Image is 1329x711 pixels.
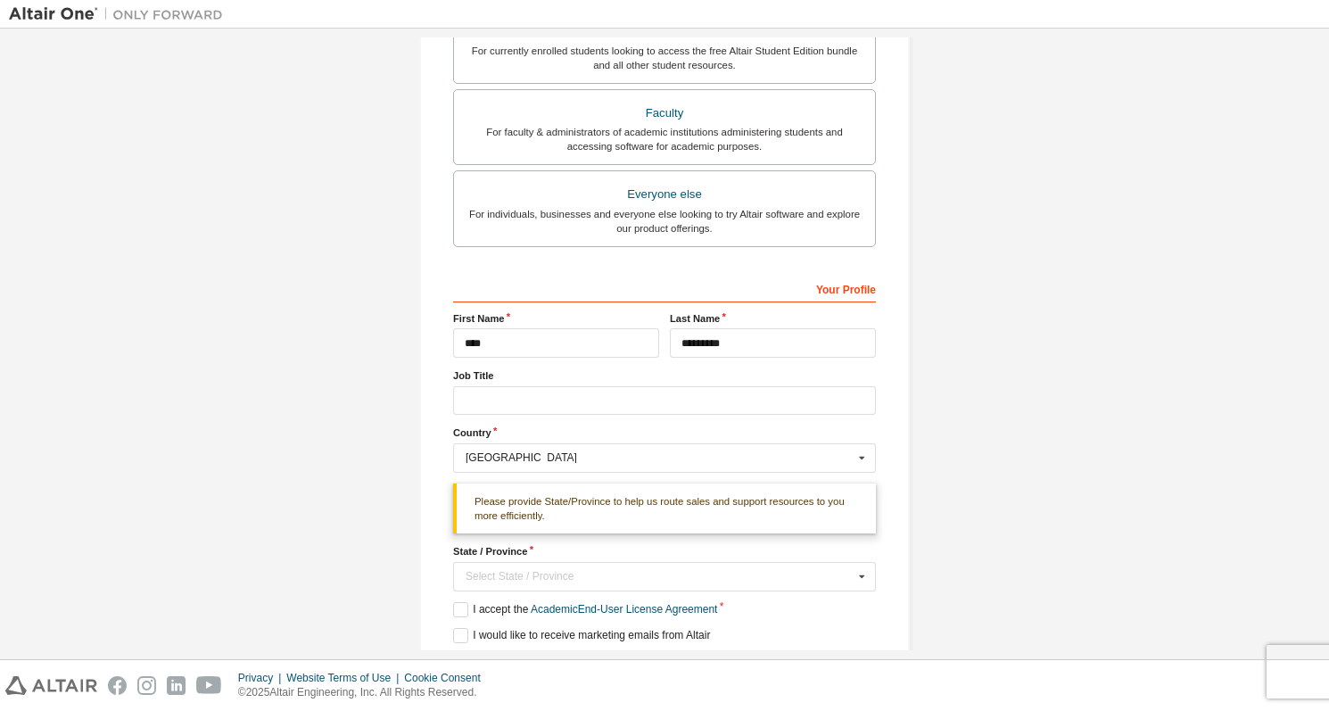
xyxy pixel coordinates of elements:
[196,676,222,695] img: youtube.svg
[238,671,286,685] div: Privacy
[167,676,186,695] img: linkedin.svg
[465,207,864,236] div: For individuals, businesses and everyone else looking to try Altair software and explore our prod...
[5,676,97,695] img: altair_logo.svg
[453,274,876,302] div: Your Profile
[465,182,864,207] div: Everyone else
[453,484,876,534] div: Please provide State/Province to help us route sales and support resources to you more efficiently.
[465,44,864,72] div: For currently enrolled students looking to access the free Altair Student Edition bundle and all ...
[137,676,156,695] img: instagram.svg
[9,5,232,23] img: Altair One
[453,311,659,326] label: First Name
[465,101,864,126] div: Faculty
[453,628,710,643] label: I would like to receive marketing emails from Altair
[466,452,854,463] div: [GEOGRAPHIC_DATA]
[453,426,876,440] label: Country
[531,603,717,616] a: Academic End-User License Agreement
[108,676,127,695] img: facebook.svg
[286,671,404,685] div: Website Terms of Use
[404,671,491,685] div: Cookie Consent
[453,544,876,558] label: State / Province
[466,571,854,582] div: Select State / Province
[670,311,876,326] label: Last Name
[238,685,491,700] p: © 2025 Altair Engineering, Inc. All Rights Reserved.
[465,125,864,153] div: For faculty & administrators of academic institutions administering students and accessing softwa...
[453,602,717,617] label: I accept the
[453,368,876,383] label: Job Title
